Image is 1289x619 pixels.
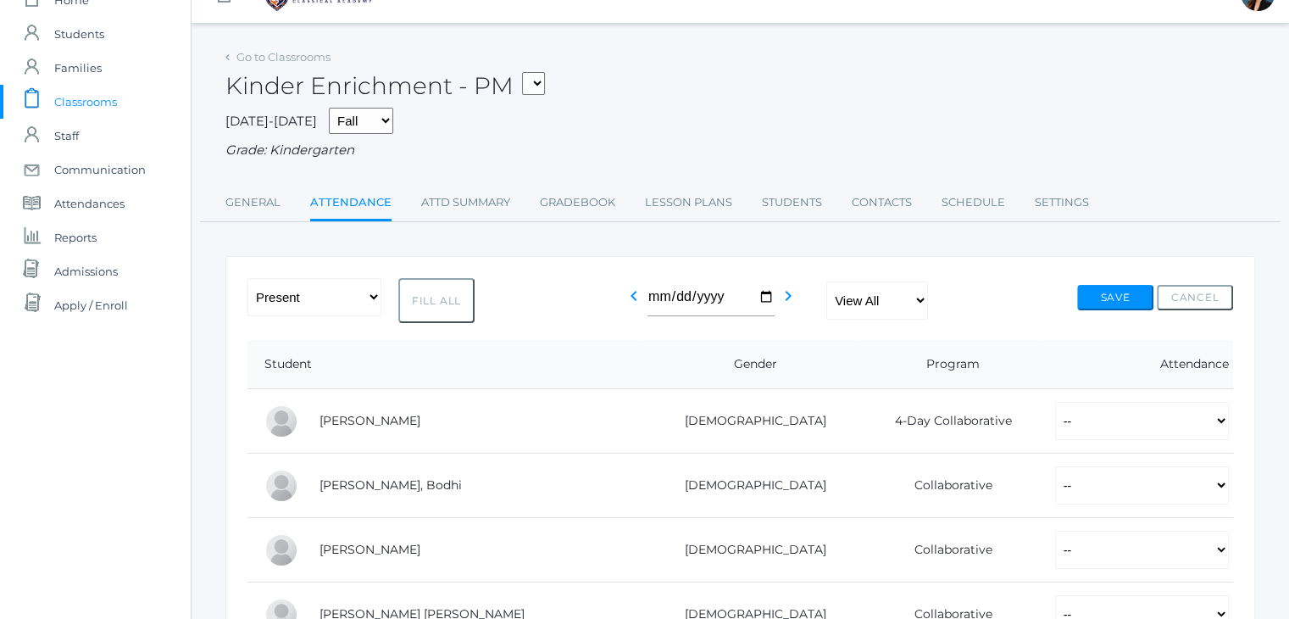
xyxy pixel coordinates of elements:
td: [DEMOGRAPHIC_DATA] [642,454,856,518]
a: chevron_left [624,293,644,309]
a: [PERSON_NAME] [319,542,420,557]
div: Maia Canan [264,404,298,438]
td: 4-Day Collaborative [856,389,1038,454]
td: [DEMOGRAPHIC_DATA] [642,518,856,583]
a: Attd Summary [421,186,510,220]
span: Reports [54,220,97,254]
a: Students [762,186,822,220]
i: chevron_left [624,286,644,306]
span: Apply / Enroll [54,288,128,322]
span: [DATE]-[DATE] [225,113,317,129]
a: Settings [1035,186,1089,220]
a: chevron_right [778,293,798,309]
span: Communication [54,153,146,187]
a: Lesson Plans [645,186,732,220]
a: Contacts [852,186,912,220]
th: Attendance [1038,340,1233,389]
th: Gender [642,340,856,389]
div: Grade: Kindergarten [225,141,1255,160]
button: Fill All [398,278,475,323]
td: [DEMOGRAPHIC_DATA] [642,389,856,454]
span: Admissions [54,254,118,288]
span: Students [54,17,104,51]
td: Collaborative [856,518,1038,583]
a: Gradebook [540,186,615,220]
a: Schedule [942,186,1005,220]
i: chevron_right [778,286,798,306]
button: Save [1077,285,1153,310]
button: Cancel [1157,285,1233,310]
span: Families [54,51,102,85]
a: [PERSON_NAME], Bodhi [319,477,462,493]
div: Bodhi Dreher [264,469,298,503]
a: General [225,186,281,220]
a: Go to Classrooms [236,50,331,64]
th: Program [856,340,1038,389]
span: Attendances [54,187,125,220]
a: [PERSON_NAME] [319,413,420,428]
th: Student [247,340,642,389]
span: Classrooms [54,85,117,119]
a: Attendance [310,186,392,222]
td: Collaborative [856,454,1038,518]
span: Staff [54,119,79,153]
h2: Kinder Enrichment - PM [225,73,545,99]
div: Charles Fox [264,533,298,567]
